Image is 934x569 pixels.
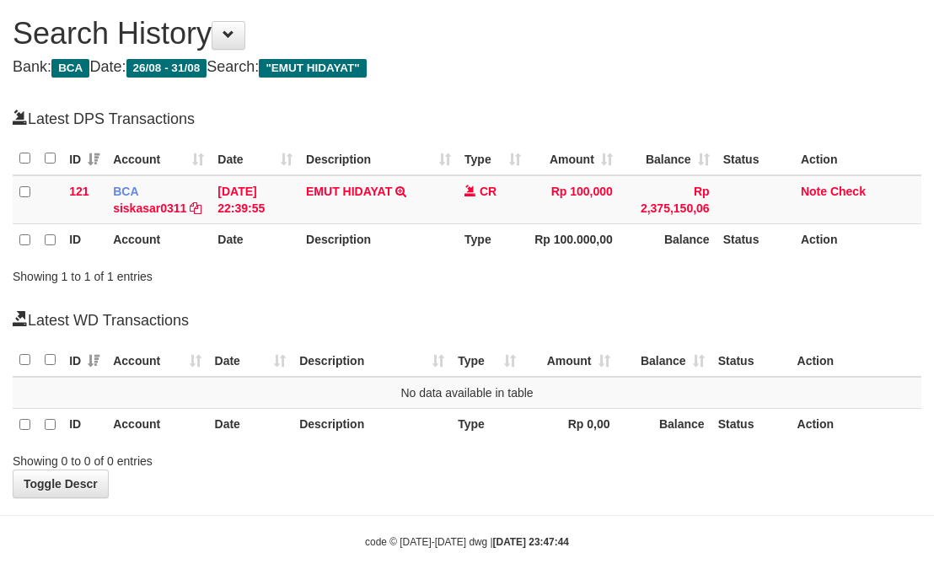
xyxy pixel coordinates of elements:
[458,142,528,175] th: Type: activate to sort column ascending
[523,408,617,441] th: Rp 0,00
[299,224,458,257] th: Description
[528,224,620,257] th: Rp 100.000,00
[617,344,711,377] th: Balance: activate to sort column ascending
[794,142,921,175] th: Action
[106,224,211,257] th: Account
[794,224,921,257] th: Action
[106,408,207,441] th: Account
[458,224,528,257] th: Type
[62,408,106,441] th: ID
[208,344,293,377] th: Date: activate to sort column ascending
[106,344,207,377] th: Account: activate to sort column ascending
[620,142,717,175] th: Balance: activate to sort column ascending
[211,142,299,175] th: Date: activate to sort column ascending
[717,224,794,257] th: Status
[13,377,921,409] td: No data available in table
[293,344,451,377] th: Description: activate to sort column ascending
[259,59,367,78] span: "EMUT HIDAYAT"
[617,408,711,441] th: Balance
[190,201,201,215] a: Copy siskasar0311 to clipboard
[113,201,186,215] a: siskasar0311
[62,344,106,377] th: ID: activate to sort column ascending
[451,408,523,441] th: Type
[480,185,497,198] span: CR
[523,344,617,377] th: Amount: activate to sort column ascending
[13,310,921,330] h4: Latest WD Transactions
[126,59,207,78] span: 26/08 - 31/08
[62,175,106,224] td: 121
[51,59,89,78] span: BCA
[365,536,569,548] small: code © [DATE]-[DATE] dwg |
[13,17,921,51] h1: Search History
[106,142,211,175] th: Account: activate to sort column ascending
[528,175,620,224] td: Rp 100,000
[208,408,293,441] th: Date
[13,109,921,128] h4: Latest DPS Transactions
[451,344,523,377] th: Type: activate to sort column ascending
[830,185,866,198] a: Check
[528,142,620,175] th: Amount: activate to sort column ascending
[62,142,106,175] th: ID: activate to sort column ascending
[62,224,106,257] th: ID
[620,175,717,224] td: Rp 2,375,150,06
[711,344,791,377] th: Status
[717,142,794,175] th: Status
[711,408,791,441] th: Status
[13,446,377,470] div: Showing 0 to 0 of 0 entries
[211,175,299,224] td: [DATE] 22:39:55
[13,470,109,498] a: Toggle Descr
[293,408,451,441] th: Description
[620,224,717,257] th: Balance
[791,408,921,441] th: Action
[801,185,827,198] a: Note
[306,185,392,198] a: EMUT HIDAYAT
[791,344,921,377] th: Action
[13,59,921,76] h4: Bank: Date: Search:
[113,185,138,198] span: BCA
[13,261,377,285] div: Showing 1 to 1 of 1 entries
[493,536,569,548] strong: [DATE] 23:47:44
[211,224,299,257] th: Date
[299,142,458,175] th: Description: activate to sort column ascending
